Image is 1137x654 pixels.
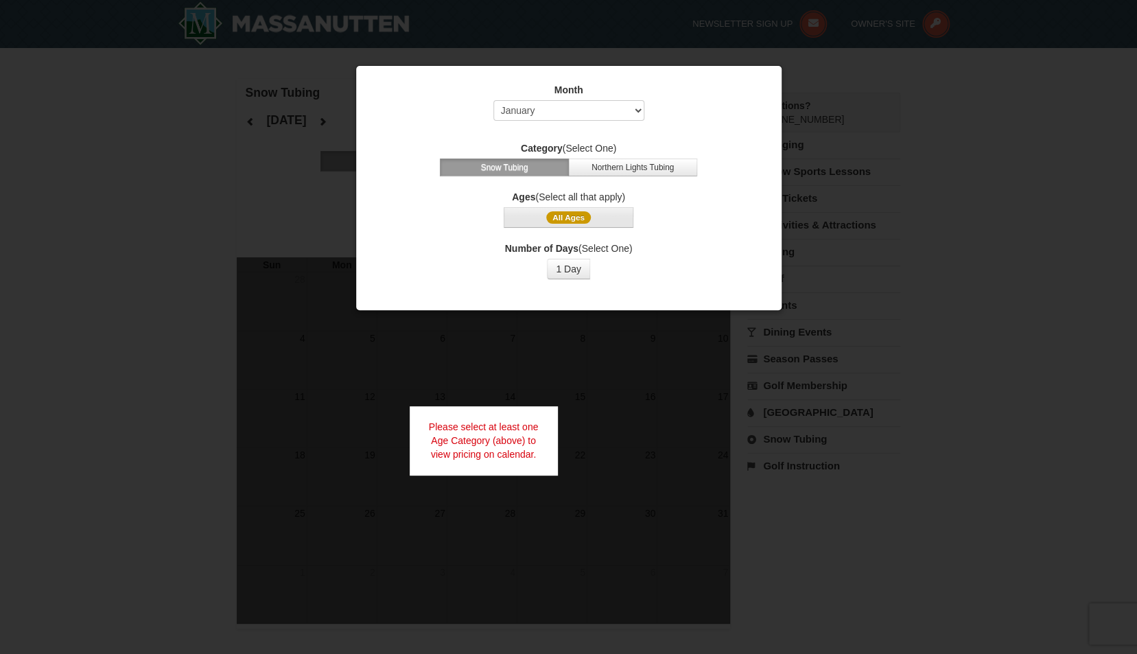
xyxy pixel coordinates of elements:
strong: Number of Days [505,243,578,254]
div: Please select at least one Age Category (above) to view pricing on calendar. [410,406,558,475]
span: All Ages [546,211,591,224]
button: Northern Lights Tubing [568,159,697,176]
button: 1 Day [547,259,590,279]
label: (Select One) [373,141,764,155]
button: All Ages [504,207,633,228]
strong: Month [554,84,583,95]
strong: Category [521,143,563,154]
button: Snow Tubing [440,159,569,176]
label: (Select all that apply) [373,190,764,204]
label: (Select One) [373,242,764,255]
strong: Ages [512,191,535,202]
